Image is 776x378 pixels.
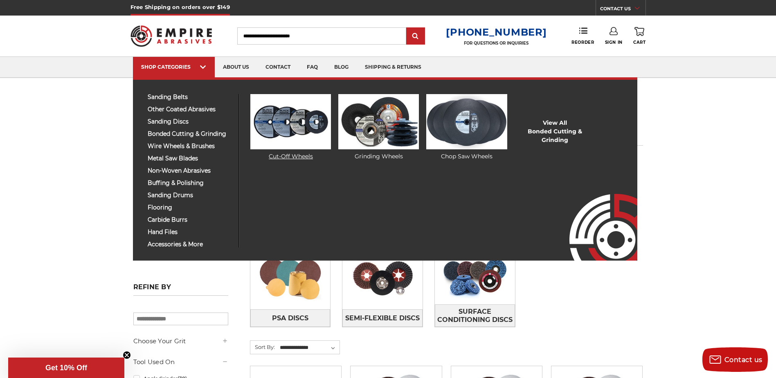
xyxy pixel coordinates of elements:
button: Close teaser [123,351,131,359]
span: sanding belts [148,94,232,100]
h5: Choose Your Grit [133,336,228,346]
span: other coated abrasives [148,106,232,112]
a: Chop Saw Wheels [426,94,507,161]
span: sanding discs [148,119,232,125]
span: bonded cutting & grinding [148,131,232,137]
h5: Tool Used On [133,357,228,367]
span: PSA Discs [272,311,308,325]
a: Surface Conditioning Discs [435,304,515,327]
span: non-woven abrasives [148,168,232,174]
span: Reorder [571,40,594,45]
span: Cart [633,40,646,45]
span: hand files [148,229,232,235]
a: shipping & returns [357,57,430,78]
span: Surface Conditioning Discs [435,305,515,327]
div: Get 10% OffClose teaser [8,358,124,378]
button: Contact us [702,347,768,372]
img: PSA Discs [250,250,331,307]
span: Sign In [605,40,623,45]
span: sanding drums [148,192,232,198]
img: Chop Saw Wheels [426,94,507,149]
img: Grinding Wheels [338,94,419,149]
img: Empire Abrasives [130,20,212,52]
a: Semi-Flexible Discs [342,309,423,327]
h5: Refine by [133,283,228,296]
input: Submit [407,28,424,45]
span: carbide burrs [148,217,232,223]
a: Cut-Off Wheels [250,94,331,161]
span: Semi-Flexible Discs [345,311,420,325]
a: contact [257,57,299,78]
label: Sort By: [250,341,275,353]
img: Cut-Off Wheels [250,94,331,149]
p: FOR QUESTIONS OR INQUIRIES [446,40,547,46]
select: Sort By: [279,342,340,354]
span: buffing & polishing [148,180,232,186]
a: PSA Discs [250,309,331,327]
span: Get 10% Off [45,364,87,372]
span: Contact us [724,356,763,364]
img: Surface Conditioning Discs [435,248,515,304]
a: [PHONE_NUMBER] [446,26,547,38]
a: Reorder [571,27,594,45]
a: Cart [633,27,646,45]
span: flooring [148,205,232,211]
div: SHOP CATEGORIES [141,64,207,70]
a: faq [299,57,326,78]
img: Empire Abrasives Logo Image [555,170,637,261]
a: View AllBonded Cutting & Grinding [514,119,595,144]
a: Grinding Wheels [338,94,419,161]
span: accessories & more [148,241,232,248]
span: wire wheels & brushes [148,143,232,149]
img: Semi-Flexible Discs [342,250,423,307]
a: about us [215,57,257,78]
span: metal saw blades [148,155,232,162]
a: CONTACT US [600,4,646,16]
a: blog [326,57,357,78]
